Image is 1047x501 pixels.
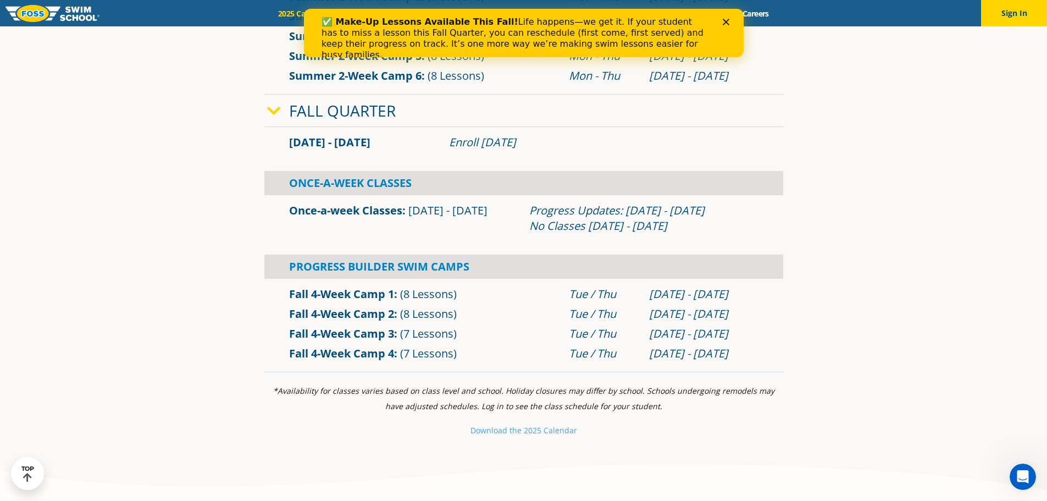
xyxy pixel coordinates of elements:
a: Once-a-week Classes [289,203,402,218]
div: Enroll [DATE] [449,135,758,150]
div: Tue / Thu [569,326,638,342]
a: Summer 2-Week Camp 4 [289,29,422,43]
span: (8 Lessons) [428,48,484,63]
div: Tue / Thu [569,346,638,361]
a: Summer 2-Week Camp 5 [289,48,422,63]
a: Fall 4-Week Camp 2 [289,306,394,321]
a: About [PERSON_NAME] [480,8,582,19]
a: Fall 4-Week Camp 3 [289,326,394,341]
iframe: Intercom live chat banner [304,9,744,57]
a: Blog [698,8,733,19]
a: Schools [337,8,384,19]
a: Download the 2025 Calendar [470,425,577,436]
a: 2025 Calendar [269,8,337,19]
a: Careers [733,8,778,19]
div: [DATE] - [DATE] [649,68,758,84]
div: [DATE] - [DATE] [649,346,758,361]
div: Life happens—we get it. If your student has to miss a lesson this Fall Quarter, you can reschedul... [18,8,405,52]
b: ✅ Make-Up Lessons Available This Fall! [18,8,214,18]
iframe: Intercom live chat [1010,464,1036,490]
a: Summer 2-Week Camp 6 [289,68,422,83]
i: *Availability for classes varies based on class level and school. Holiday closures may differ by ... [273,386,774,411]
span: (8 Lessons) [428,68,484,83]
span: (7 Lessons) [400,346,457,361]
a: Swim Like [PERSON_NAME] [582,8,699,19]
a: Fall Quarter [289,100,396,121]
div: Close [419,10,430,16]
div: TOP [21,465,34,482]
span: (7 Lessons) [400,326,457,341]
div: Progress Builder Swim Camps [264,255,783,279]
div: Tue / Thu [569,287,638,302]
a: Fall 4-Week Camp 4 [289,346,394,361]
img: FOSS Swim School Logo [5,5,99,22]
div: [DATE] - [DATE] [649,287,758,302]
div: Progress Updates: [DATE] - [DATE] No Classes [DATE] - [DATE] [529,203,758,234]
span: (8 Lessons) [400,287,457,301]
small: Download th [470,425,517,436]
span: [DATE] - [DATE] [408,203,488,218]
div: [DATE] - [DATE] [649,306,758,322]
small: e 2025 Calendar [517,425,577,436]
span: (8 Lessons) [400,306,457,321]
div: Mon - Thu [569,68,638,84]
div: Once-A-Week Classes [264,171,783,195]
a: Fall 4-Week Camp 1 [289,287,394,301]
a: Swim Path® Program [384,8,480,19]
div: [DATE] - [DATE] [649,326,758,342]
div: Tue / Thu [569,306,638,322]
span: [DATE] - [DATE] [289,135,370,150]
